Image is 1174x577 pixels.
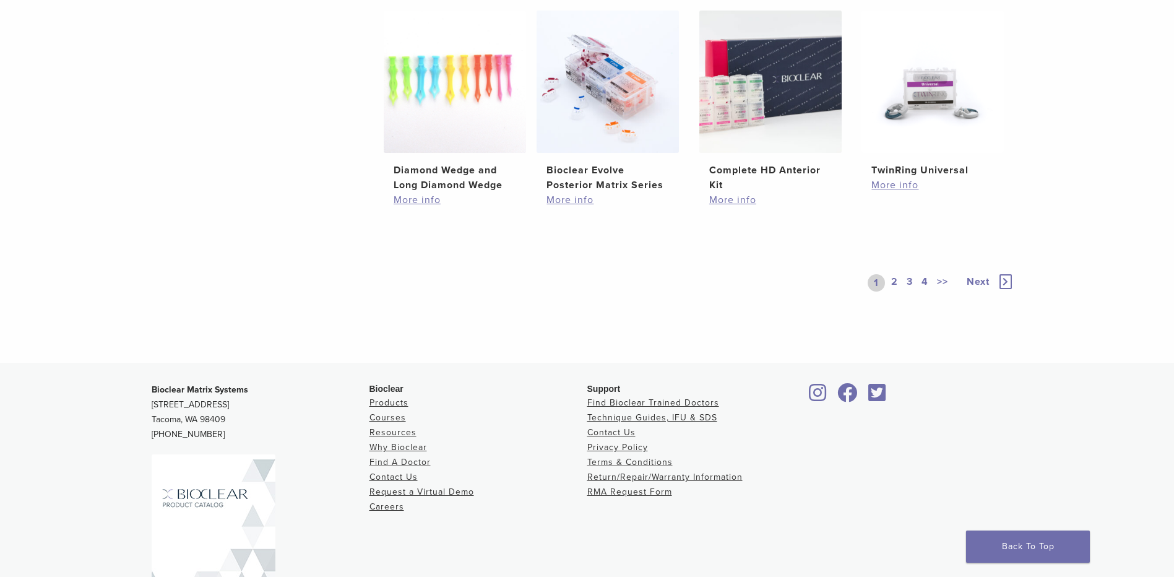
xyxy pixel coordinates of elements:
a: Resources [369,427,417,438]
a: Return/Repair/Warranty Information [587,472,743,482]
a: More info [871,178,994,193]
a: Bioclear [805,391,831,403]
a: 1 [868,274,885,292]
a: Find Bioclear Trained Doctors [587,397,719,408]
img: TwinRing Universal [861,11,1004,153]
a: Back To Top [966,531,1090,563]
img: Diamond Wedge and Long Diamond Wedge [384,11,526,153]
strong: Bioclear Matrix Systems [152,384,248,395]
a: Diamond Wedge and Long Diamond WedgeDiamond Wedge and Long Diamond Wedge [383,11,527,193]
a: More info [709,193,832,207]
h2: Bioclear Evolve Posterior Matrix Series [546,163,669,193]
a: Find A Doctor [369,457,431,467]
a: RMA Request Form [587,487,672,497]
h2: Diamond Wedge and Long Diamond Wedge [394,163,516,193]
a: Bioclear Evolve Posterior Matrix SeriesBioclear Evolve Posterior Matrix Series [536,11,680,193]
a: More info [394,193,516,207]
p: [STREET_ADDRESS] Tacoma, WA 98409 [PHONE_NUMBER] [152,383,369,442]
a: Contact Us [369,472,418,482]
a: >> [934,274,951,292]
a: Products [369,397,408,408]
a: Bioclear [865,391,891,403]
a: 3 [904,274,915,292]
a: Contact Us [587,427,636,438]
a: Courses [369,412,406,423]
a: Complete HD Anterior KitComplete HD Anterior Kit [699,11,843,193]
span: Next [967,275,990,288]
h2: TwinRing Universal [871,163,994,178]
span: Bioclear [369,384,404,394]
a: Why Bioclear [369,442,427,453]
a: Request a Virtual Demo [369,487,474,497]
a: Technique Guides, IFU & SDS [587,412,717,423]
h2: Complete HD Anterior Kit [709,163,832,193]
a: TwinRing UniversalTwinRing Universal [861,11,1005,178]
a: 2 [889,274,900,292]
a: More info [546,193,669,207]
a: Privacy Policy [587,442,648,453]
span: Support [587,384,621,394]
a: 4 [919,274,931,292]
img: Bioclear Evolve Posterior Matrix Series [537,11,679,153]
a: Terms & Conditions [587,457,673,467]
img: Complete HD Anterior Kit [699,11,842,153]
a: Bioclear [834,391,862,403]
a: Careers [369,501,404,512]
